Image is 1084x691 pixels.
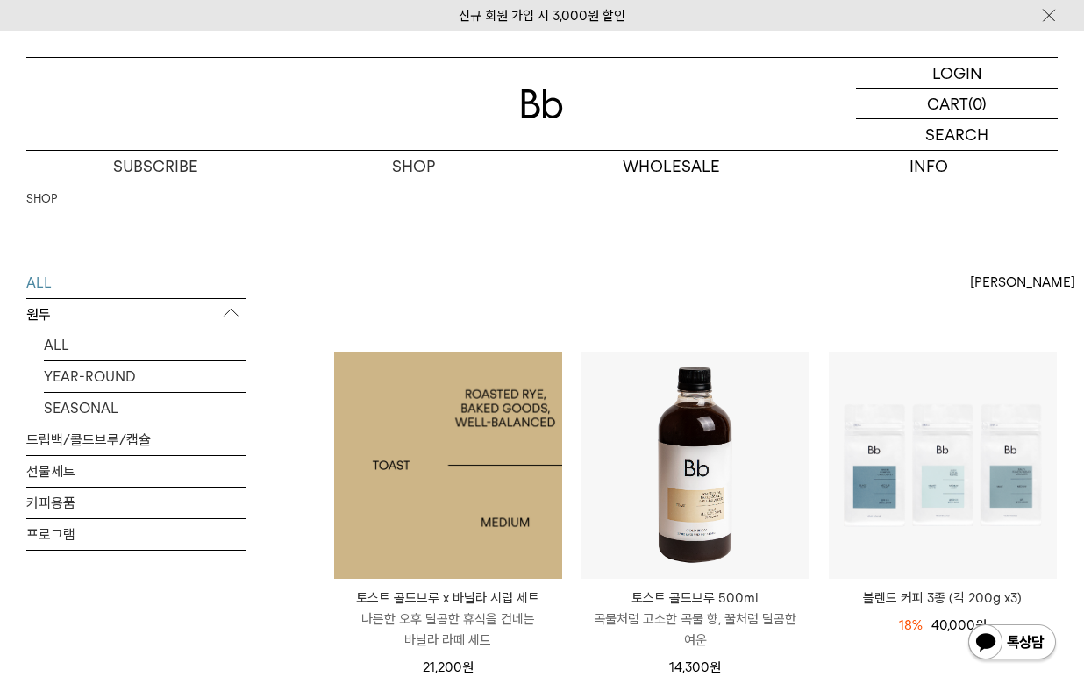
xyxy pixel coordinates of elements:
[800,151,1058,182] p: INFO
[334,609,562,651] p: 나른한 오후 달콤한 휴식을 건네는 바닐라 라떼 세트
[26,488,246,518] a: 커피용품
[856,89,1058,119] a: CART (0)
[459,8,625,24] a: 신규 회원 가입 시 3,000원 할인
[581,588,809,651] a: 토스트 콜드브루 500ml 곡물처럼 고소한 곡물 향, 꿀처럼 달콤한 여운
[44,361,246,392] a: YEAR-ROUND
[462,659,474,675] span: 원
[975,617,987,633] span: 원
[26,456,246,487] a: 선물세트
[44,393,246,424] a: SEASONAL
[829,352,1057,580] img: 블렌드 커피 3종 (각 200g x3)
[927,89,968,118] p: CART
[899,615,923,636] div: 18%
[44,330,246,360] a: ALL
[521,89,563,118] img: 로고
[829,588,1057,609] a: 블렌드 커피 3종 (각 200g x3)
[423,659,474,675] span: 21,200
[334,588,562,609] p: 토스트 콜드브루 x 바닐라 시럽 세트
[669,659,721,675] span: 14,300
[710,659,721,675] span: 원
[26,267,246,298] a: ALL
[581,352,809,580] img: 토스트 콜드브루 500ml
[334,588,562,651] a: 토스트 콜드브루 x 바닐라 시럽 세트 나른한 오후 달콤한 휴식을 건네는 바닐라 라떼 세트
[26,190,57,208] a: SHOP
[968,89,987,118] p: (0)
[26,299,246,331] p: 원두
[966,623,1058,665] img: 카카오톡 채널 1:1 채팅 버튼
[581,609,809,651] p: 곡물처럼 고소한 곡물 향, 꿀처럼 달콤한 여운
[970,272,1075,293] span: [PERSON_NAME]
[284,151,542,182] a: SHOP
[932,58,982,88] p: LOGIN
[334,352,562,580] a: 토스트 콜드브루 x 바닐라 시럽 세트
[26,519,246,550] a: 프로그램
[26,151,284,182] a: SUBSCRIBE
[542,151,800,182] p: WHOLESALE
[581,588,809,609] p: 토스트 콜드브루 500ml
[26,424,246,455] a: 드립백/콜드브루/캡슐
[334,352,562,580] img: 1000001202_add2_013.jpg
[856,58,1058,89] a: LOGIN
[925,119,988,150] p: SEARCH
[931,617,987,633] span: 40,000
